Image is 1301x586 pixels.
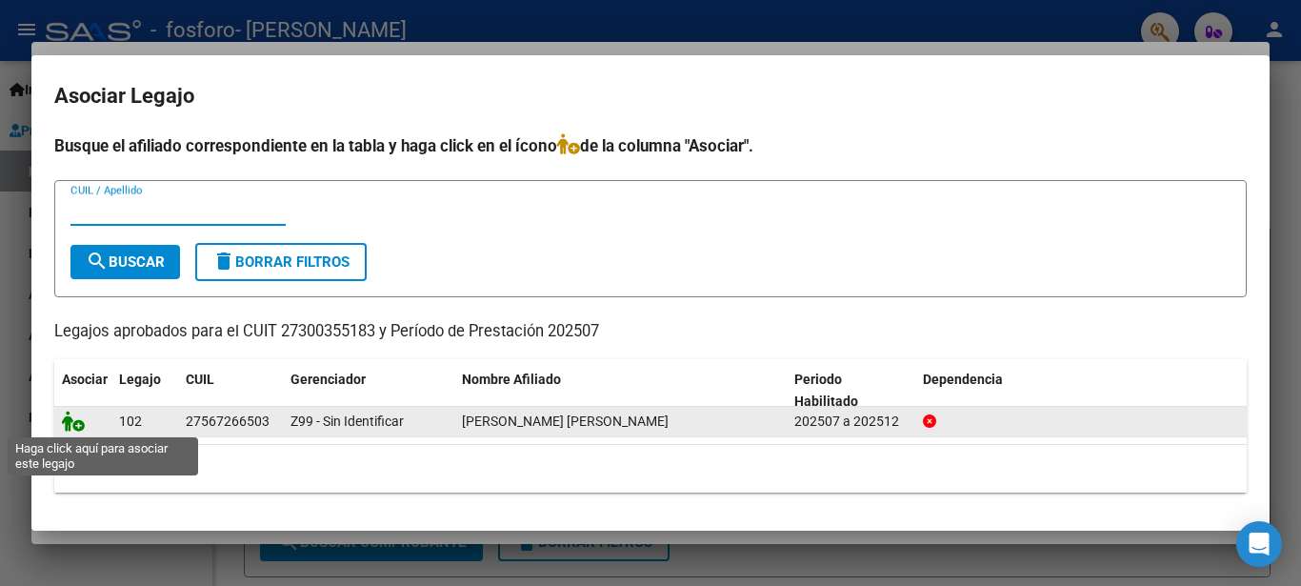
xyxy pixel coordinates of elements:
datatable-header-cell: Asociar [54,359,111,422]
span: Asociar [62,372,108,387]
datatable-header-cell: Periodo Habilitado [787,359,915,422]
span: Dependencia [923,372,1003,387]
button: Borrar Filtros [195,243,367,281]
span: Periodo Habilitado [794,372,858,409]
div: 27567266503 [186,411,270,433]
datatable-header-cell: Nombre Afiliado [454,359,787,422]
span: CUIL [186,372,214,387]
span: 102 [119,414,142,429]
mat-icon: delete [212,250,235,273]
datatable-header-cell: Gerenciador [283,359,454,422]
div: Open Intercom Messenger [1236,521,1282,567]
datatable-header-cell: CUIL [178,359,283,422]
span: PAZ VASQUEZ EMMA SOFIA [462,414,669,429]
h2: Asociar Legajo [54,78,1247,114]
p: Legajos aprobados para el CUIT 27300355183 y Período de Prestación 202507 [54,320,1247,344]
button: Buscar [70,245,180,279]
span: Nombre Afiliado [462,372,561,387]
span: Buscar [86,253,165,271]
div: 202507 a 202512 [794,411,908,433]
datatable-header-cell: Dependencia [915,359,1248,422]
span: Borrar Filtros [212,253,350,271]
h4: Busque el afiliado correspondiente en la tabla y haga click en el ícono de la columna "Asociar". [54,133,1247,158]
datatable-header-cell: Legajo [111,359,178,422]
mat-icon: search [86,250,109,273]
div: 1 registros [54,445,1247,493]
span: Gerenciador [290,372,366,387]
span: Z99 - Sin Identificar [290,414,404,429]
span: Legajo [119,372,161,387]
